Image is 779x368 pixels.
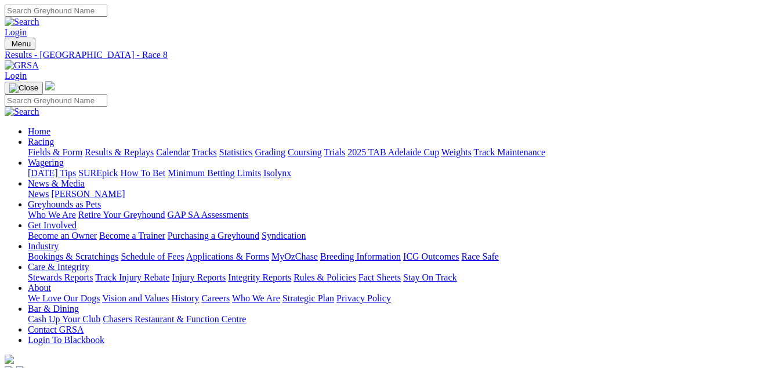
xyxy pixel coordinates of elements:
[28,314,774,325] div: Bar & Dining
[168,231,259,241] a: Purchasing a Greyhound
[78,210,165,220] a: Retire Your Greyhound
[5,17,39,27] img: Search
[156,147,190,157] a: Calendar
[5,94,107,107] input: Search
[336,293,391,303] a: Privacy Policy
[103,314,246,324] a: Chasers Restaurant & Function Centre
[324,147,345,157] a: Trials
[9,83,38,93] img: Close
[28,189,49,199] a: News
[28,283,51,293] a: About
[228,272,291,282] a: Integrity Reports
[403,272,456,282] a: Stay On Track
[168,168,261,178] a: Minimum Betting Limits
[5,107,39,117] img: Search
[219,147,253,157] a: Statistics
[28,199,101,209] a: Greyhounds as Pets
[263,168,291,178] a: Isolynx
[294,272,356,282] a: Rules & Policies
[28,189,774,199] div: News & Media
[102,293,169,303] a: Vision and Values
[168,210,249,220] a: GAP SA Assessments
[28,335,104,345] a: Login To Blackbook
[45,81,55,90] img: logo-grsa-white.png
[28,293,100,303] a: We Love Our Dogs
[28,252,118,261] a: Bookings & Scratchings
[28,241,59,251] a: Industry
[28,178,85,188] a: News & Media
[171,293,199,303] a: History
[28,210,774,220] div: Greyhounds as Pets
[28,168,774,178] div: Wagering
[28,262,89,272] a: Care & Integrity
[461,252,498,261] a: Race Safe
[5,60,39,71] img: GRSA
[99,231,165,241] a: Become a Trainer
[78,168,118,178] a: SUREpick
[28,231,774,241] div: Get Involved
[28,147,82,157] a: Fields & Form
[51,189,125,199] a: [PERSON_NAME]
[5,50,774,60] a: Results - [GEOGRAPHIC_DATA] - Race 8
[95,272,169,282] a: Track Injury Rebate
[28,137,54,147] a: Racing
[121,168,166,178] a: How To Bet
[441,147,472,157] a: Weights
[403,252,459,261] a: ICG Outcomes
[5,38,35,50] button: Toggle navigation
[28,126,50,136] a: Home
[85,147,154,157] a: Results & Replays
[5,27,27,37] a: Login
[320,252,401,261] a: Breeding Information
[5,355,14,364] img: logo-grsa-white.png
[28,158,64,167] a: Wagering
[282,293,334,303] a: Strategic Plan
[28,314,100,324] a: Cash Up Your Club
[5,71,27,81] a: Login
[28,147,774,158] div: Racing
[5,5,107,17] input: Search
[186,252,269,261] a: Applications & Forms
[347,147,439,157] a: 2025 TAB Adelaide Cup
[28,231,97,241] a: Become an Owner
[288,147,322,157] a: Coursing
[28,272,774,283] div: Care & Integrity
[28,220,77,230] a: Get Involved
[201,293,230,303] a: Careers
[12,39,31,48] span: Menu
[28,252,774,262] div: Industry
[358,272,401,282] a: Fact Sheets
[28,272,93,282] a: Stewards Reports
[255,147,285,157] a: Grading
[192,147,217,157] a: Tracks
[262,231,306,241] a: Syndication
[232,293,280,303] a: Who We Are
[28,210,76,220] a: Who We Are
[28,168,76,178] a: [DATE] Tips
[474,147,545,157] a: Track Maintenance
[5,82,43,94] button: Toggle navigation
[28,293,774,304] div: About
[28,304,79,314] a: Bar & Dining
[172,272,226,282] a: Injury Reports
[28,325,84,334] a: Contact GRSA
[271,252,318,261] a: MyOzChase
[121,252,184,261] a: Schedule of Fees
